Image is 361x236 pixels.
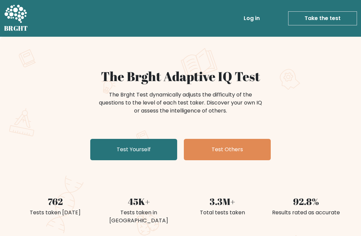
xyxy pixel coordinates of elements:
[97,91,264,115] div: The Brght Test dynamically adjusts the difficulty of the questions to the level of each test take...
[101,209,176,225] div: Tests taken in [GEOGRAPHIC_DATA]
[90,139,177,160] a: Test Yourself
[268,195,344,209] div: 92.8%
[17,209,93,217] div: Tests taken [DATE]
[101,195,176,209] div: 45K+
[185,195,260,209] div: 3.3M+
[17,195,93,209] div: 762
[4,3,28,34] a: BRGHT
[184,139,271,160] a: Test Others
[268,209,344,217] div: Results rated as accurate
[185,209,260,217] div: Total tests taken
[288,11,357,25] a: Take the test
[241,12,262,25] a: Log in
[4,24,28,32] h5: BRGHT
[17,69,344,84] h1: The Brght Adaptive IQ Test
